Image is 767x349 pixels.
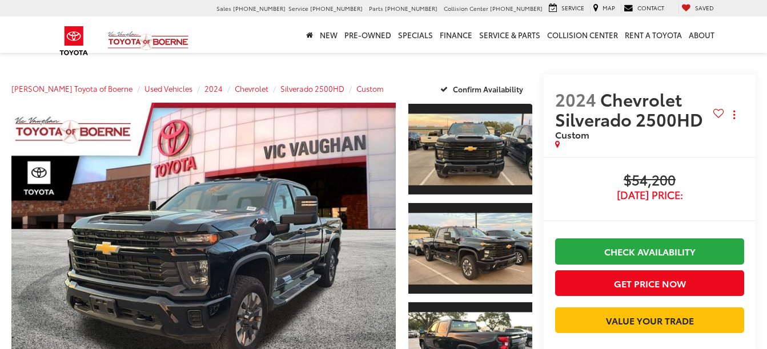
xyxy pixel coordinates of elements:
a: Service [546,3,587,14]
span: Sales [216,4,231,13]
span: Service [561,3,584,12]
a: Collision Center [544,17,621,53]
a: Service & Parts: Opens in a new tab [476,17,544,53]
a: Custom [356,83,384,94]
button: Get Price Now [555,270,744,296]
a: Specials [395,17,436,53]
button: Confirm Availability [434,79,533,99]
span: Saved [695,3,714,12]
button: Actions [724,105,744,125]
img: 2024 Chevrolet Silverado 2500HD Custom [407,113,533,185]
a: About [685,17,718,53]
span: [PHONE_NUMBER] [385,4,437,13]
span: Chevrolet Silverado 2500HD [555,87,707,131]
span: Service [288,4,308,13]
a: Finance [436,17,476,53]
a: Chevrolet [235,83,268,94]
a: Rent a Toyota [621,17,685,53]
a: Expand Photo 2 [408,202,532,295]
a: Pre-Owned [341,17,395,53]
img: Toyota [53,22,95,59]
img: Vic Vaughan Toyota of Boerne [107,31,189,51]
a: Map [590,3,618,14]
span: Confirm Availability [453,84,523,94]
span: Custom [555,128,589,141]
a: My Saved Vehicles [678,3,717,14]
a: New [316,17,341,53]
img: 2024 Chevrolet Silverado 2500HD Custom [407,213,533,284]
a: Contact [621,3,667,14]
a: 2024 [204,83,223,94]
span: Parts [369,4,383,13]
a: Home [303,17,316,53]
span: [PHONE_NUMBER] [233,4,286,13]
span: [DATE] Price: [555,189,744,201]
span: [PHONE_NUMBER] [490,4,543,13]
span: Collision Center [444,4,488,13]
a: Check Availability [555,238,744,264]
a: Value Your Trade [555,307,744,333]
span: dropdown dots [733,110,735,119]
a: Used Vehicles [144,83,192,94]
span: 2024 [555,87,596,111]
a: Expand Photo 1 [408,103,532,196]
a: [PERSON_NAME] Toyota of Boerne [11,83,132,94]
a: Silverado 2500HD [280,83,344,94]
span: [PHONE_NUMBER] [310,4,363,13]
span: Contact [637,3,664,12]
span: Map [603,3,615,12]
span: $54,200 [555,172,744,189]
